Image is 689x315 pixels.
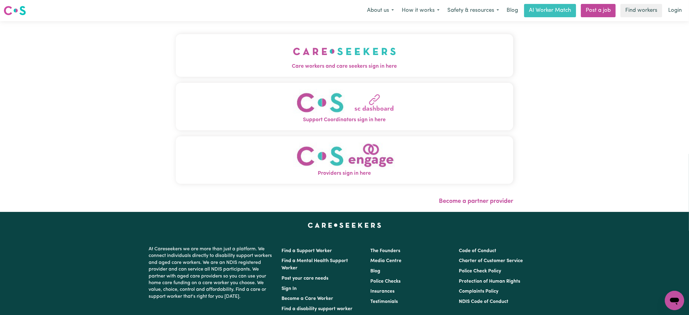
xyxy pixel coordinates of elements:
[363,4,398,17] button: About us
[176,116,513,124] span: Support Coordinators sign in here
[4,5,26,16] img: Careseekers logo
[282,296,333,301] a: Become a Care Worker
[4,4,26,18] a: Careseekers logo
[370,258,401,263] a: Media Centre
[176,63,513,70] span: Care workers and care seekers sign in here
[149,243,275,302] p: At Careseekers we are more than just a platform. We connect individuals directly to disability su...
[503,4,522,17] a: Blog
[282,248,332,253] a: Find a Support Worker
[459,258,523,263] a: Charter of Customer Service
[176,83,513,130] button: Support Coordinators sign in here
[459,248,496,253] a: Code of Conduct
[282,276,329,281] a: Post your care needs
[459,299,508,304] a: NDIS Code of Conduct
[665,4,685,17] a: Login
[459,289,498,294] a: Complaints Policy
[443,4,503,17] button: Safety & resources
[459,279,520,284] a: Protection of Human Rights
[282,307,353,311] a: Find a disability support worker
[176,34,513,76] button: Care workers and care seekers sign in here
[665,291,684,310] iframe: Button to launch messaging window, conversation in progress
[370,289,394,294] a: Insurances
[282,286,297,291] a: Sign In
[620,4,662,17] a: Find workers
[370,279,401,284] a: Police Checks
[370,269,380,274] a: Blog
[176,170,513,177] span: Providers sign in here
[581,4,616,17] a: Post a job
[398,4,443,17] button: How it works
[282,258,348,271] a: Find a Mental Health Support Worker
[439,198,513,204] a: Become a partner provider
[308,223,381,228] a: Careseekers home page
[459,269,501,274] a: Police Check Policy
[370,299,398,304] a: Testimonials
[524,4,576,17] a: AI Worker Match
[176,136,513,184] button: Providers sign in here
[370,248,400,253] a: The Founders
